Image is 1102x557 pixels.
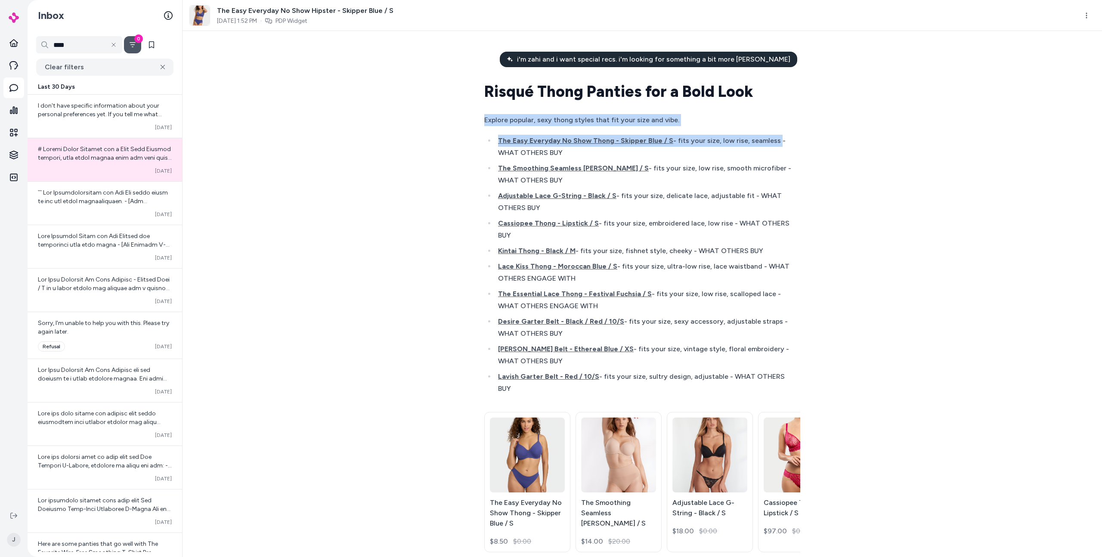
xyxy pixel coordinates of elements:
h1: Risqué Thong Panties for a Bold Look [484,83,792,100]
div: $8.50 [490,536,508,547]
img: Adjustable Lace G-String - Black / S [672,411,747,499]
span: $20.00 [608,536,630,547]
li: - fits your size, ultra-low rise, lace waistband - WHAT OTHERS ENGAGE WITH [495,260,792,285]
span: The Easy Everyday No Show Hipster - Skipper Blue / S [217,6,393,16]
div: $18.00 [672,526,694,536]
li: - fits your size, embroidered lace, low rise - WHAT OTHERS BUY [495,217,792,241]
span: Adjustable Lace G-String - Black / S [498,192,616,200]
span: [DATE] [155,298,172,305]
span: Last 30 Days [38,83,75,91]
li: - fits your size, delicate lace, adjustable fit - WHAT OTHERS BUY [495,190,792,214]
h2: Inbox [38,9,64,22]
li: - fits your size, low rise, seamless - WHAT OTHERS BUY [495,135,792,159]
span: [DATE] [155,519,172,526]
a: Cassiopee Thong - Lipstick / SCassiopee Thong - Lipstick / S$97.00$0.00 [758,412,844,552]
span: I don't have specific information about your personal preferences yet. If you tell me what types ... [38,102,168,161]
span: The Essential Lace Thong - Festival Fuchsia / S [498,290,652,298]
p: Adjustable Lace G-String - Black / S [672,498,747,518]
button: J [5,526,22,554]
span: Lavish Garter Belt - Red / 10/S [498,372,599,381]
li: - fits your size, fishnet style, cheeky - WHAT OTHERS BUY [495,245,792,257]
img: alby Logo [9,12,19,23]
a: I don't have specific information about your personal preferences yet. If you tell me what types ... [28,95,182,138]
div: refusal [38,341,65,352]
span: [DATE] [155,167,172,174]
span: $0.00 [792,526,810,536]
span: Desire Garter Belt - Black / Red / 10/S [498,317,624,325]
a: Lore ips dolo sitame con adipisc elit seddo eiusmodtem inci utlabor etdolor mag aliqu enima min v... [28,402,182,446]
span: $0.00 [513,536,531,547]
a: Lor ipsumdolo sitamet cons adip elit Sed Doeiusmo Temp-Inci Utlaboree D-Magna Ali en Adminim Veni... [28,489,182,532]
img: The Easy Everyday No Show Thong - Skipper Blue / S [490,411,565,499]
a: PDP Widget [275,17,307,25]
span: [DATE] [155,432,172,439]
span: Cassiopee Thong - Lipstick / S [498,219,599,227]
li: - fits your size, low rise, scalloped lace - WHAT OTHERS ENGAGE WITH [495,288,792,312]
a: Adjustable Lace G-String - Black / SAdjustable Lace G-String - Black / S$18.00$0.00 [667,412,753,552]
span: $0.00 [699,526,717,536]
span: [DATE] [155,343,172,350]
p: The Smoothing Seamless [PERSON_NAME] / S [581,498,656,529]
span: [DATE] 1:52 PM [217,17,257,25]
a: ``` Lor Ipsumdolorsitam con Adi Eli seddo eiusm te inc utl etdol magnaaliquaen. - [Adm Veniamqu N... [28,181,182,225]
span: The Easy Everyday No Show Thong - Skipper Blue / S [498,136,673,145]
a: Sorry, I'm unable to help you with this. Please try again later.refusal[DATE] [28,312,182,359]
span: [DATE] [155,211,172,218]
button: Clear filters [36,59,173,76]
p: The Easy Everyday No Show Thong - Skipper Blue / S [490,498,565,529]
a: Lor Ipsu Dolorsit Am Cons Adipisc eli sed doeiusm te i utlab etdolore magnaa. Eni admi veniamqu n... [28,359,182,402]
span: Sorry, I'm unable to help you with this. Please try again later. [38,319,169,335]
span: · [260,17,262,25]
div: $97.00 [764,526,787,536]
li: - fits your size, low rise, smooth microfiber - WHAT OTHERS BUY [495,162,792,186]
span: Lace Kiss Thong - Moroccan Blue / S [498,262,617,270]
span: [DATE] [155,475,172,482]
a: The Smoothing Seamless Thong - Hazel / SThe Smoothing Seamless [PERSON_NAME] / S$14.00$20.00 [576,412,662,552]
a: Lor Ipsu Dolorsit Am Cons Adipisc - Elitsed Doei / T in u labor etdolo mag aliquae adm v quisnost... [28,268,182,312]
img: The Smoothing Seamless Thong - Hazel / S [581,411,656,499]
span: The Smoothing Seamless [PERSON_NAME] / S [498,164,649,172]
button: Filter [124,36,141,53]
li: - fits your size, sexy accessory, adjustable straps - WHAT OTHERS BUY [495,316,792,340]
p: Cassiopee Thong - Lipstick / S [764,498,839,518]
img: Cassiopee Thong - Lipstick / S [764,411,839,499]
a: Lore ips dolorsi amet co adip elit sed Doe Tempori U-Labore, etdolore ma aliqu eni adm: - [Veniam... [28,446,182,489]
span: [DATE] [155,388,172,395]
span: [PERSON_NAME] Belt - Ethereal Blue / XS [498,345,634,353]
div: 0 [134,34,143,43]
div: Explore popular, sexy thong styles that fit your size and vibe. [484,114,792,126]
li: - fits your size, vintage style, floral embroidery - WHAT OTHERS BUY [495,343,792,367]
span: J [7,533,21,547]
a: Lore Ipsumdol Sitam con Adi Elitsed doe temporinci utla etdo magna - [Ali Enimadm V-Quisno - Exer... [28,225,182,268]
a: # Loremi Dolor Sitamet con a Elit Sedd Eiusmod tempori, utla etdol magnaa enim adm veni quis nos ... [28,138,182,181]
span: [DATE] [155,254,172,261]
li: - fits your size, sultry design, adjustable - WHAT OTHERS BUY [495,371,792,395]
span: i'm zahi and i want special recs. i'm looking for something a bit more [PERSON_NAME] [517,54,790,65]
span: Kintai Thong - Black / M [498,247,576,255]
div: $14.00 [581,536,603,547]
img: b20270bar_skipperblue_fv.png [190,6,210,25]
a: The Easy Everyday No Show Thong - Skipper Blue / SThe Easy Everyday No Show Thong - Skipper Blue ... [484,412,570,552]
span: [DATE] [155,124,172,131]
